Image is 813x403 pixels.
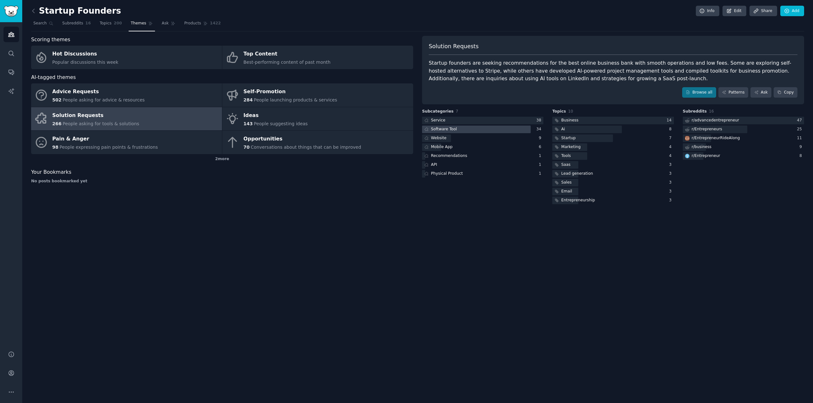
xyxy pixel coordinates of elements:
a: API1 [422,161,543,169]
div: API [431,162,437,168]
a: Pain & Anger98People expressing pain points & frustrations [31,131,222,154]
a: Add [780,6,804,16]
a: Physical Product1 [422,170,543,178]
div: Service [431,118,445,123]
div: Business [561,118,578,123]
div: 11 [797,135,804,141]
div: Lead generation [561,171,593,177]
div: 1 [539,171,544,177]
span: Scoring themes [31,36,70,44]
div: r/ business [692,144,712,150]
span: Subreddits [62,21,83,26]
a: r/Entrepreneurs25 [683,126,804,133]
div: Saas [561,162,570,168]
span: 200 [114,21,122,26]
div: 3 [669,180,674,185]
div: 9 [799,144,804,150]
span: People asking for advice & resources [63,97,144,102]
span: Topics [100,21,111,26]
span: Conversations about things that can be improved [251,145,361,150]
div: Sales [561,180,572,185]
button: Copy [774,87,797,98]
span: 70 [244,145,250,150]
div: Mobile App [431,144,453,150]
a: Ask [159,18,178,31]
span: Topics [552,109,566,114]
div: 4 [669,144,674,150]
a: Website9 [422,134,543,142]
span: 502 [52,97,62,102]
span: 1422 [210,21,221,26]
div: Website [431,135,447,141]
div: Advice Requests [52,87,145,97]
div: r/ Entrepreneur [692,153,720,159]
div: Email [561,189,572,194]
div: 38 [536,118,544,123]
div: 1 [539,153,544,159]
div: 1 [539,162,544,168]
h2: Startup Founders [31,6,121,16]
div: Entrepreneurship [561,198,595,203]
a: Ai8 [552,126,674,133]
div: Physical Product [431,171,463,177]
a: Tools4 [552,152,674,160]
div: Hot Discussions [52,49,118,59]
span: Your Bookmarks [31,168,71,176]
div: Tools [561,153,571,159]
span: 266 [52,121,62,126]
div: 8 [799,153,804,159]
a: Top ContentBest-performing content of past month [222,46,413,69]
div: 25 [797,127,804,132]
div: 7 [669,135,674,141]
a: Solution Requests266People asking for tools & solutions [31,107,222,131]
img: GummySearch logo [4,6,18,17]
a: Ideas143People suggesting ideas [222,107,413,131]
a: Mobile App6 [422,143,543,151]
a: Saas3 [552,161,674,169]
a: Recommendations1 [422,152,543,160]
span: People launching products & services [254,97,337,102]
span: Search [33,21,47,26]
div: Marketing [561,144,581,150]
div: 6 [539,144,544,150]
a: Marketing4 [552,143,674,151]
a: Search [31,18,56,31]
a: Advice Requests502People asking for advice & resources [31,83,222,107]
div: 9 [539,135,544,141]
div: r/ advancedentrepreneur [692,118,739,123]
span: People asking for tools & solutions [63,121,139,126]
a: Business14 [552,117,674,125]
a: Topics200 [97,18,124,31]
a: Startup7 [552,134,674,142]
span: People suggesting ideas [254,121,308,126]
a: Patterns [718,87,748,98]
a: Themes [129,18,155,31]
a: Self-Promotion284People launching products & services [222,83,413,107]
div: 3 [669,189,674,194]
a: r/advancedentrepreneur47 [683,117,804,125]
a: Hot DiscussionsPopular discussions this week [31,46,222,69]
span: 16 [709,109,714,114]
div: 47 [797,118,804,123]
a: r/business9 [683,143,804,151]
div: 2 more [31,154,413,164]
a: Share [749,6,777,16]
div: Self-Promotion [244,87,337,97]
span: AI-tagged themes [31,74,76,81]
span: Best-performing content of past month [244,60,331,65]
div: Startup founders are seeking recommendations for the best online business bank with smooth operat... [429,59,797,83]
span: Products [184,21,201,26]
div: 3 [669,198,674,203]
div: Software Tool [431,127,457,132]
div: r/ Entrepreneurs [692,127,722,132]
div: Solution Requests [52,110,139,120]
a: Subreddits16 [60,18,93,31]
a: Edit [722,6,746,16]
a: Sales3 [552,179,674,187]
img: Entrepreneur [685,154,689,158]
span: Themes [131,21,146,26]
span: 7 [456,109,458,114]
span: Solution Requests [429,42,479,50]
span: 16 [85,21,91,26]
div: Recommendations [431,153,467,159]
